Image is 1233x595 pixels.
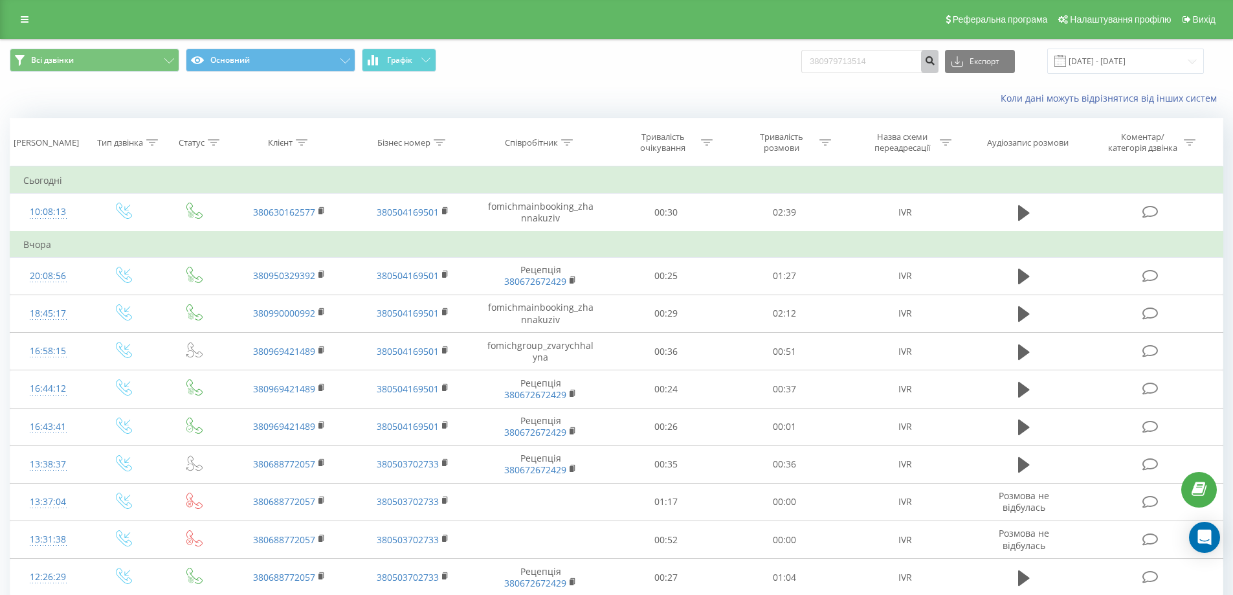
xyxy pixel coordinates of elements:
[1001,92,1223,104] a: Коли дані можуть відрізнятися вiд інших систем
[377,533,439,546] a: 380503702733
[726,370,844,408] td: 00:37
[377,206,439,218] a: 380504169501
[253,571,315,583] a: 380688772057
[377,420,439,432] a: 380504169501
[23,565,73,590] div: 12:26:29
[843,445,966,483] td: IVR
[1189,522,1220,553] div: Open Intercom Messenger
[607,370,726,408] td: 00:24
[362,49,436,72] button: Графік
[987,137,1069,148] div: Аудіозапис розмови
[377,307,439,319] a: 380504169501
[97,137,143,148] div: Тип дзвінка
[23,452,73,477] div: 13:38:37
[474,295,607,332] td: fomichmainbooking_zhannakuziv
[253,383,315,395] a: 380969421489
[474,333,607,370] td: fomichgroup_zvarychhalyna
[253,269,315,282] a: 380950329392
[607,295,726,332] td: 00:29
[377,269,439,282] a: 380504169501
[1070,14,1171,25] span: Налаштування профілю
[23,414,73,440] div: 16:43:41
[726,194,844,232] td: 02:39
[843,521,966,559] td: IVR
[377,137,430,148] div: Бізнес номер
[253,345,315,357] a: 380969421489
[377,383,439,395] a: 380504169501
[23,376,73,401] div: 16:44:12
[843,194,966,232] td: IVR
[607,257,726,295] td: 00:25
[31,55,74,65] span: Всі дзвінки
[377,495,439,508] a: 380503702733
[253,206,315,218] a: 380630162577
[843,370,966,408] td: IVR
[607,408,726,445] td: 00:26
[10,49,179,72] button: Всі дзвінки
[179,137,205,148] div: Статус
[23,339,73,364] div: 16:58:15
[504,388,566,401] a: 380672672429
[726,445,844,483] td: 00:36
[23,264,73,289] div: 20:08:56
[1105,131,1181,153] div: Коментар/категорія дзвінка
[628,131,698,153] div: Тривалість очікування
[843,295,966,332] td: IVR
[23,527,73,552] div: 13:31:38
[747,131,816,153] div: Тривалість розмови
[504,275,566,287] a: 380672672429
[843,257,966,295] td: IVR
[999,489,1049,513] span: Розмова не відбулась
[867,131,937,153] div: Назва схеми переадресації
[607,483,726,521] td: 01:17
[23,199,73,225] div: 10:08:13
[505,137,558,148] div: Співробітник
[504,426,566,438] a: 380672672429
[253,307,315,319] a: 380990000992
[253,495,315,508] a: 380688772057
[474,370,607,408] td: Рецепція
[726,483,844,521] td: 00:00
[474,257,607,295] td: Рецепція
[843,408,966,445] td: IVR
[474,194,607,232] td: fomichmainbooking_zhannakuziv
[387,56,412,65] span: Графік
[607,445,726,483] td: 00:35
[843,483,966,521] td: IVR
[23,489,73,515] div: 13:37:04
[726,295,844,332] td: 02:12
[607,333,726,370] td: 00:36
[253,533,315,546] a: 380688772057
[377,571,439,583] a: 380503702733
[607,521,726,559] td: 00:52
[253,458,315,470] a: 380688772057
[843,333,966,370] td: IVR
[504,464,566,476] a: 380672672429
[726,521,844,559] td: 00:00
[607,194,726,232] td: 00:30
[268,137,293,148] div: Клієнт
[999,527,1049,551] span: Розмова не відбулась
[253,420,315,432] a: 380969421489
[801,50,939,73] input: Пошук за номером
[377,458,439,470] a: 380503702733
[474,408,607,445] td: Рецепція
[10,168,1223,194] td: Сьогодні
[726,257,844,295] td: 01:27
[474,445,607,483] td: Рецепція
[23,301,73,326] div: 18:45:17
[726,408,844,445] td: 00:01
[945,50,1015,73] button: Експорт
[726,333,844,370] td: 00:51
[14,137,79,148] div: [PERSON_NAME]
[504,577,566,589] a: 380672672429
[953,14,1048,25] span: Реферальна програма
[1193,14,1216,25] span: Вихід
[10,232,1223,258] td: Вчора
[377,345,439,357] a: 380504169501
[186,49,355,72] button: Основний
